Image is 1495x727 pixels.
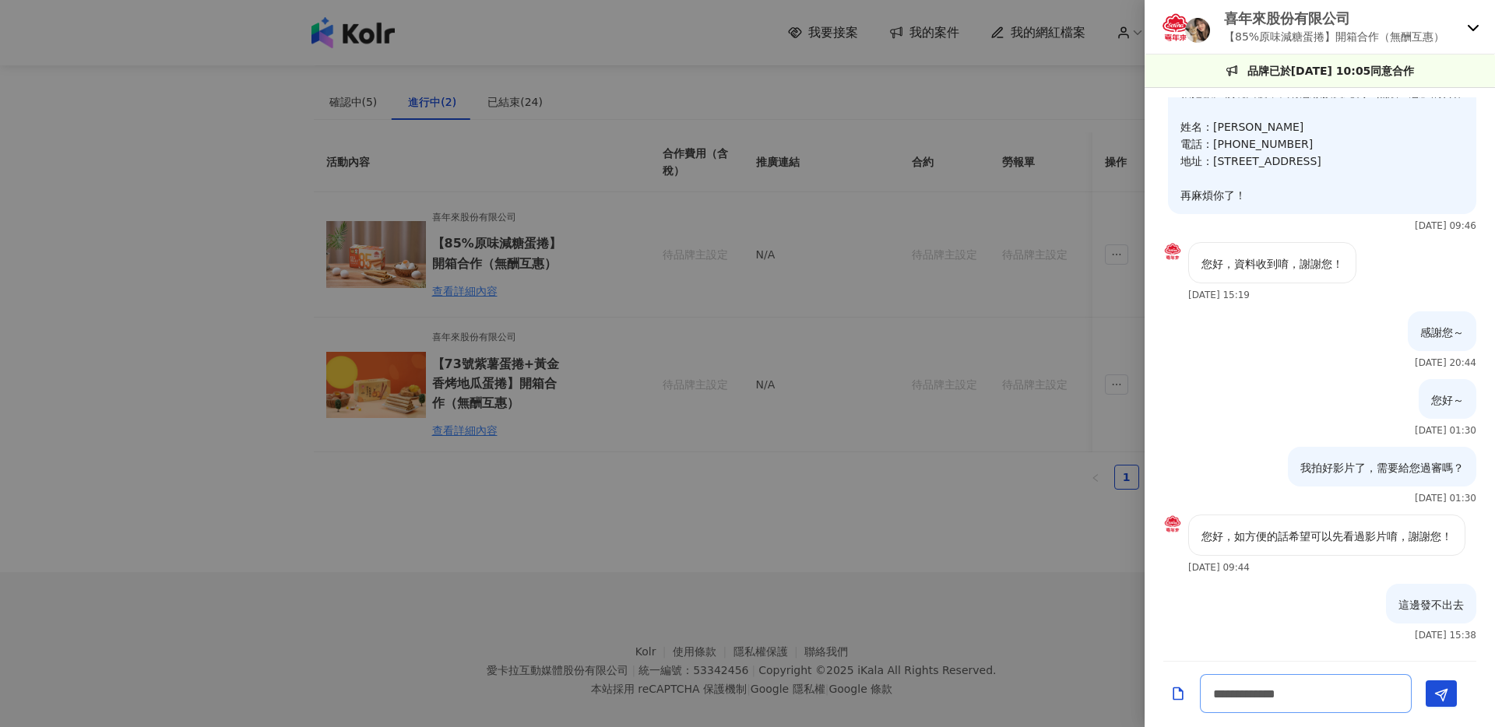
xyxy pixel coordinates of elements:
p: 這邊發不出去 [1398,596,1464,613]
p: [DATE] 20:44 [1415,357,1476,368]
p: 【85%原味減糖蛋捲】開箱合作（無酬互惠） [1224,28,1444,45]
p: 您好～ 很抱歉比較晚回覆，我有意願接受此次「無酬互惠」的合作 姓名：[PERSON_NAME] 電話：[PHONE_NUMBER] 地址：[STREET_ADDRESS] 再麻煩你了！ [1180,50,1464,204]
p: 我拍好影片了，需要給您過審嗎？ [1300,459,1464,476]
p: 您好，資料收到唷，謝謝您！ [1201,255,1343,272]
img: KOL Avatar [1163,242,1182,261]
p: 您好，如方便的話希望可以先看過影片唷，謝謝您！ [1201,528,1452,545]
img: KOL Avatar [1160,12,1191,43]
p: [DATE] 01:30 [1415,493,1476,504]
img: KOL Avatar [1185,18,1210,43]
p: [DATE] 15:38 [1415,630,1476,641]
p: [DATE] 01:30 [1415,425,1476,436]
p: 您好～ [1431,392,1464,409]
p: [DATE] 09:46 [1415,220,1476,231]
p: [DATE] 09:44 [1188,562,1250,573]
button: Add a file [1170,680,1186,708]
p: [DATE] 15:19 [1188,290,1250,300]
img: KOL Avatar [1163,515,1182,533]
p: 感謝您～ [1420,324,1464,341]
p: 品牌已於[DATE] 10:05同意合作 [1247,62,1415,79]
button: Send [1426,680,1457,707]
p: 喜年來股份有限公司 [1224,9,1444,28]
